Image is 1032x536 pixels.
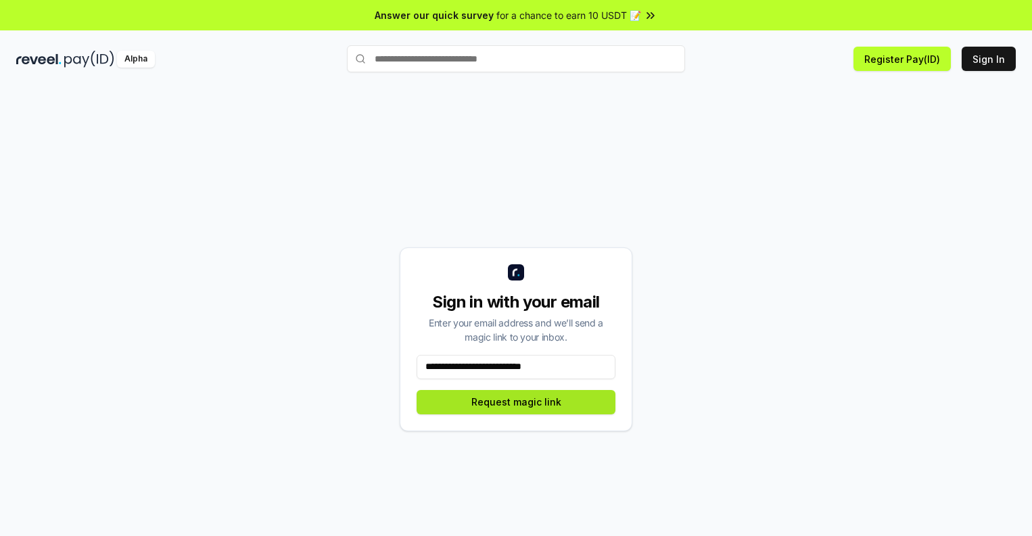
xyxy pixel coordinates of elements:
button: Request magic link [417,390,615,414]
img: logo_small [508,264,524,281]
div: Sign in with your email [417,291,615,313]
span: for a chance to earn 10 USDT 📝 [496,8,641,22]
img: reveel_dark [16,51,62,68]
div: Alpha [117,51,155,68]
button: Register Pay(ID) [853,47,951,71]
button: Sign In [962,47,1016,71]
img: pay_id [64,51,114,68]
span: Answer our quick survey [375,8,494,22]
div: Enter your email address and we’ll send a magic link to your inbox. [417,316,615,344]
